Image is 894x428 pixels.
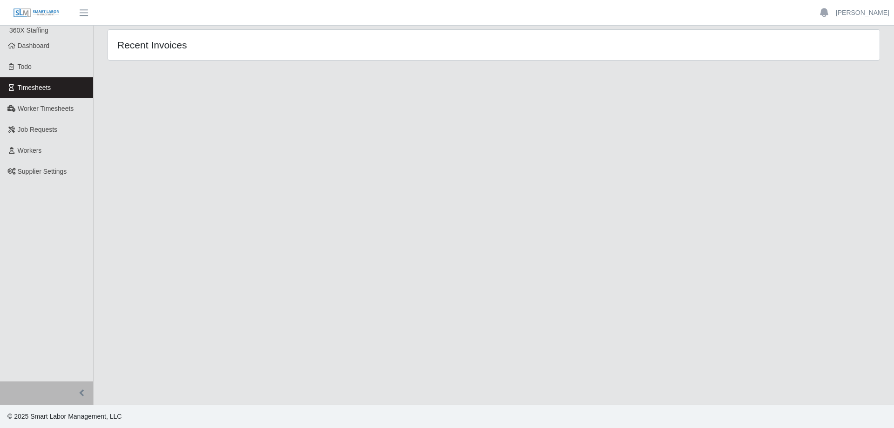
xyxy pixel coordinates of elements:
[18,105,74,112] span: Worker Timesheets
[9,27,48,34] span: 360X Staffing
[18,63,32,70] span: Todo
[117,39,423,51] h4: Recent Invoices
[836,8,889,18] a: [PERSON_NAME]
[18,168,67,175] span: Supplier Settings
[7,413,122,420] span: © 2025 Smart Labor Management, LLC
[18,42,50,49] span: Dashboard
[18,126,58,133] span: Job Requests
[18,84,51,91] span: Timesheets
[18,147,42,154] span: Workers
[13,8,60,18] img: SLM Logo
